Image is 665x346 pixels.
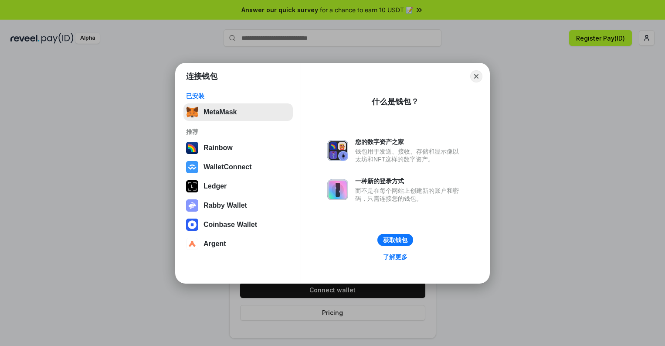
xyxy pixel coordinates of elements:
button: Coinbase Wallet [183,216,293,233]
div: Argent [204,240,226,248]
button: Rabby Wallet [183,197,293,214]
div: 了解更多 [383,253,407,261]
div: Ledger [204,182,227,190]
div: 获取钱包 [383,236,407,244]
h1: 连接钱包 [186,71,217,82]
button: MetaMask [183,103,293,121]
div: 什么是钱包？ [372,96,419,107]
div: 钱包用于发送、接收、存储和显示像以太坊和NFT这样的数字资产。 [355,147,463,163]
img: svg+xml,%3Csvg%20xmlns%3D%22http%3A%2F%2Fwww.w3.org%2F2000%2Fsvg%22%20fill%3D%22none%22%20viewBox... [327,179,348,200]
div: Coinbase Wallet [204,221,257,229]
img: svg+xml,%3Csvg%20width%3D%2228%22%20height%3D%2228%22%20viewBox%3D%220%200%2028%2028%22%20fill%3D... [186,238,198,250]
div: 推荐 [186,128,290,136]
img: svg+xml,%3Csvg%20xmlns%3D%22http%3A%2F%2Fwww.w3.org%2F2000%2Fsvg%22%20width%3D%2228%22%20height%3... [186,180,198,192]
a: 了解更多 [378,251,413,263]
img: svg+xml,%3Csvg%20width%3D%22120%22%20height%3D%22120%22%20viewBox%3D%220%200%20120%20120%22%20fil... [186,142,198,154]
img: svg+xml,%3Csvg%20xmlns%3D%22http%3A%2F%2Fwww.w3.org%2F2000%2Fsvg%22%20fill%3D%22none%22%20viewBox... [327,140,348,161]
button: Close [470,70,482,82]
button: Rainbow [183,139,293,157]
img: svg+xml,%3Csvg%20width%3D%2228%22%20height%3D%2228%22%20viewBox%3D%220%200%2028%2028%22%20fill%3D... [186,219,198,231]
div: Rabby Wallet [204,202,247,209]
div: MetaMask [204,108,237,116]
div: WalletConnect [204,163,252,171]
div: 而不是在每个网站上创建新的账户和密码，只需连接您的钱包。 [355,187,463,202]
button: Ledger [183,178,293,195]
img: svg+xml,%3Csvg%20xmlns%3D%22http%3A%2F%2Fwww.w3.org%2F2000%2Fsvg%22%20fill%3D%22none%22%20viewBox... [186,199,198,212]
div: 一种新的登录方式 [355,177,463,185]
button: WalletConnect [183,158,293,176]
div: 您的数字资产之家 [355,138,463,146]
div: Rainbow [204,144,233,152]
img: svg+xml,%3Csvg%20fill%3D%22none%22%20height%3D%2233%22%20viewBox%3D%220%200%2035%2033%22%20width%... [186,106,198,118]
img: svg+xml,%3Csvg%20width%3D%2228%22%20height%3D%2228%22%20viewBox%3D%220%200%2028%2028%22%20fill%3D... [186,161,198,173]
div: 已安装 [186,92,290,100]
button: Argent [183,235,293,253]
button: 获取钱包 [377,234,413,246]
